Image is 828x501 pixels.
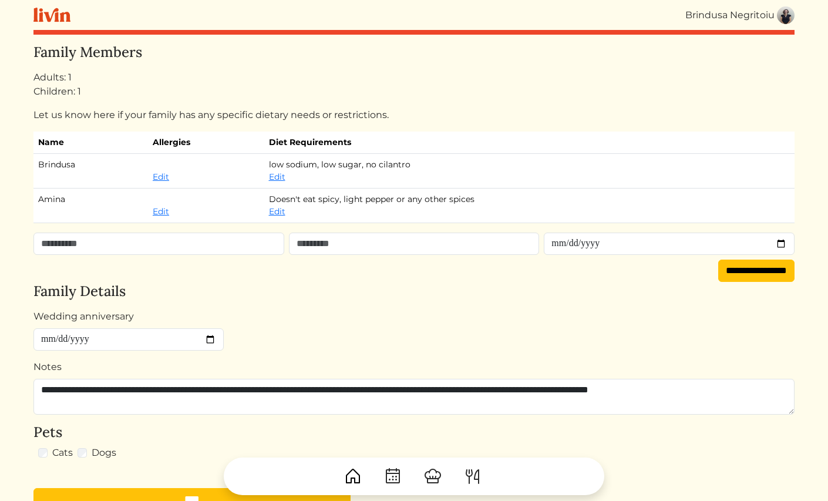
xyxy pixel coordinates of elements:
img: ForkKnife-55491504ffdb50bab0c1e09e7649658475375261d09fd45db06cec23bce548bf.svg [463,467,482,486]
h4: Family Members [33,44,795,61]
a: Edit [153,206,169,217]
a: Edit [269,206,285,217]
label: Wedding anniversary [33,310,134,324]
th: Allergies [148,132,264,154]
label: Notes [33,360,62,374]
td: Brindusa [33,153,148,188]
img: c15db4d125c5077944d978e01c107d59 [777,6,795,24]
th: Diet Requirements [264,132,795,154]
div: Children: 1 [33,85,795,99]
img: ChefHat-a374fb509e4f37eb0702ca99f5f64f3b6956810f32a249b33092029f8484b388.svg [423,467,442,486]
p: Let us know here if your family has any specific dietary needs or restrictions. [33,108,795,122]
h4: Pets [33,424,795,441]
td: Amina [33,188,148,223]
div: Adults: 1 [33,70,795,85]
label: Dogs [92,446,116,460]
img: House-9bf13187bcbb5817f509fe5e7408150f90897510c4275e13d0d5fca38e0b5951.svg [344,467,362,486]
td: Doesn't eat spicy, light pepper or any other spices [264,188,795,223]
div: Brindusa Negritoiu [685,8,775,22]
img: livin-logo-a0d97d1a881af30f6274990eb6222085a2533c92bbd1e4f22c21b4f0d0e3210c.svg [33,8,70,22]
a: Edit [153,172,169,182]
a: Edit [269,172,285,182]
label: Cats [52,446,73,460]
h4: Family Details [33,283,795,300]
th: Name [33,132,148,154]
img: CalendarDots-5bcf9d9080389f2a281d69619e1c85352834be518fbc73d9501aef674afc0d57.svg [383,467,402,486]
td: low sodium, low sugar, no cilantro [264,153,795,188]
